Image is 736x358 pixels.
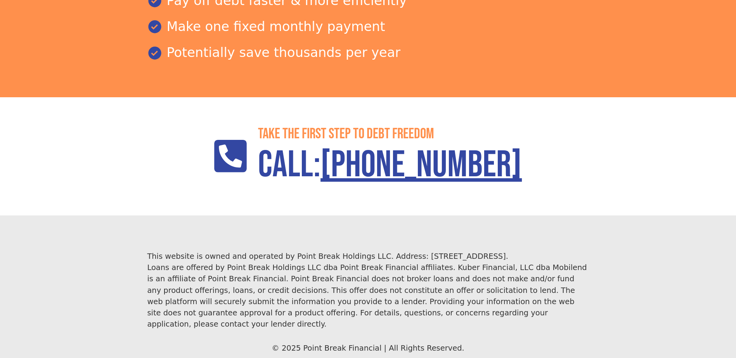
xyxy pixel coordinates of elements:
[258,143,522,188] h1: Call:
[147,251,589,330] div: This website is owned and operated by Point Break Holdings LLC. Address: [STREET_ADDRESS]. Loans ...
[147,17,589,36] div: Make one fixed monthly payment
[258,125,522,143] h2: Take the First step to debt freedom
[147,343,589,354] div: © 2025 Point Break Financial | All Rights Reserved.
[320,143,522,188] a: [PHONE_NUMBER]
[147,43,589,62] div: Potentially save thousands per year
